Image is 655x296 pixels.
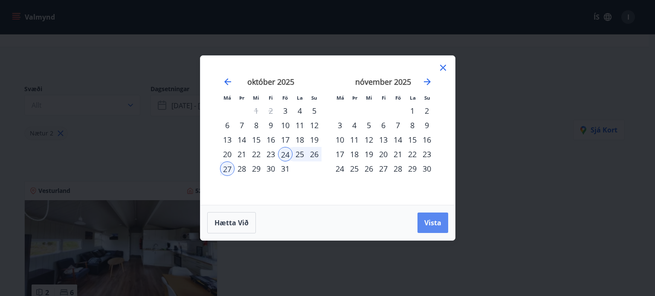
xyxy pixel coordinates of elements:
div: 12 [307,118,322,132]
div: 25 [293,147,307,161]
td: Choose laugardagur, 29. nóvember 2025 as your check-in date. It’s available. [405,161,420,176]
div: 3 [333,118,347,132]
td: Choose mánudagur, 10. nóvember 2025 as your check-in date. It’s available. [333,132,347,147]
div: 1 [405,103,420,118]
div: 5 [362,118,376,132]
td: Choose þriðjudagur, 18. nóvember 2025 as your check-in date. It’s available. [347,147,362,161]
td: Choose sunnudagur, 23. nóvember 2025 as your check-in date. It’s available. [420,147,434,161]
div: 15 [405,132,420,147]
div: 26 [362,161,376,176]
td: Choose miðvikudagur, 5. nóvember 2025 as your check-in date. It’s available. [362,118,376,132]
div: 24 [333,161,347,176]
td: Choose laugardagur, 11. október 2025 as your check-in date. It’s available. [293,118,307,132]
td: Choose fimmtudagur, 16. október 2025 as your check-in date. It’s available. [264,132,278,147]
div: 19 [362,147,376,161]
td: Selected as end date. mánudagur, 27. október 2025 [220,161,235,176]
div: 26 [307,147,322,161]
strong: nóvember 2025 [355,77,411,87]
div: 15 [249,132,264,147]
div: Calendar [211,66,445,195]
td: Choose mánudagur, 20. október 2025 as your check-in date. It’s available. [220,147,235,161]
td: Choose miðvikudagur, 26. nóvember 2025 as your check-in date. It’s available. [362,161,376,176]
div: 14 [235,132,249,147]
div: 23 [420,147,434,161]
td: Choose miðvikudagur, 22. október 2025 as your check-in date. It’s available. [249,147,264,161]
div: 4 [347,118,362,132]
td: Choose föstudagur, 17. október 2025 as your check-in date. It’s available. [278,132,293,147]
td: Choose sunnudagur, 19. október 2025 as your check-in date. It’s available. [307,132,322,147]
div: 30 [264,161,278,176]
td: Choose sunnudagur, 16. nóvember 2025 as your check-in date. It’s available. [420,132,434,147]
small: La [297,95,303,101]
small: Su [424,95,430,101]
td: Choose miðvikudagur, 8. október 2025 as your check-in date. It’s available. [249,118,264,132]
div: 6 [220,118,235,132]
div: 13 [376,132,391,147]
button: Vista [417,213,448,233]
div: 24 [278,147,293,161]
td: Choose laugardagur, 18. október 2025 as your check-in date. It’s available. [293,132,307,147]
div: 21 [391,147,405,161]
td: Choose mánudagur, 13. október 2025 as your check-in date. It’s available. [220,132,235,147]
td: Choose fimmtudagur, 30. október 2025 as your check-in date. It’s available. [264,161,278,176]
small: Fö [282,95,288,101]
td: Choose fimmtudagur, 6. nóvember 2025 as your check-in date. It’s available. [376,118,391,132]
div: 28 [391,161,405,176]
td: Selected as start date. föstudagur, 24. október 2025 [278,147,293,161]
div: Move forward to switch to the next month. [422,77,432,87]
small: Fi [382,95,386,101]
td: Choose mánudagur, 3. nóvember 2025 as your check-in date. It’s available. [333,118,347,132]
div: 22 [249,147,264,161]
span: Vista [424,218,441,227]
td: Choose laugardagur, 22. nóvember 2025 as your check-in date. It’s available. [405,147,420,161]
td: Choose fimmtudagur, 13. nóvember 2025 as your check-in date. It’s available. [376,132,391,147]
small: Su [311,95,317,101]
div: 23 [264,147,278,161]
strong: október 2025 [247,77,294,87]
td: Choose mánudagur, 6. október 2025 as your check-in date. It’s available. [220,118,235,132]
td: Choose föstudagur, 31. október 2025 as your check-in date. It’s available. [278,161,293,176]
td: Choose föstudagur, 7. nóvember 2025 as your check-in date. It’s available. [391,118,405,132]
td: Choose sunnudagur, 30. nóvember 2025 as your check-in date. It’s available. [420,161,434,176]
div: 29 [249,161,264,176]
td: Choose föstudagur, 3. október 2025 as your check-in date. It’s available. [278,103,293,118]
div: 11 [347,132,362,147]
td: Choose fimmtudagur, 23. október 2025 as your check-in date. It’s available. [264,147,278,161]
div: 18 [347,147,362,161]
div: 8 [249,118,264,132]
div: 27 [220,161,235,176]
div: 16 [420,132,434,147]
div: 2 [420,103,434,118]
div: 29 [405,161,420,176]
div: 9 [264,118,278,132]
div: 7 [235,118,249,132]
td: Choose mánudagur, 24. nóvember 2025 as your check-in date. It’s available. [333,161,347,176]
td: Not available. fimmtudagur, 2. október 2025 [264,103,278,118]
small: Þr [239,95,244,101]
small: Mi [366,95,372,101]
div: 12 [362,132,376,147]
td: Choose föstudagur, 28. nóvember 2025 as your check-in date. It’s available. [391,161,405,176]
td: Selected. laugardagur, 25. október 2025 [293,147,307,161]
div: 18 [293,132,307,147]
div: 10 [333,132,347,147]
td: Choose föstudagur, 14. nóvember 2025 as your check-in date. It’s available. [391,132,405,147]
td: Choose þriðjudagur, 25. nóvember 2025 as your check-in date. It’s available. [347,161,362,176]
td: Choose þriðjudagur, 21. október 2025 as your check-in date. It’s available. [235,147,249,161]
div: 17 [278,132,293,147]
div: 6 [376,118,391,132]
td: Choose laugardagur, 8. nóvember 2025 as your check-in date. It’s available. [405,118,420,132]
td: Choose föstudagur, 21. nóvember 2025 as your check-in date. It’s available. [391,147,405,161]
td: Choose þriðjudagur, 28. október 2025 as your check-in date. It’s available. [235,161,249,176]
div: 11 [293,118,307,132]
td: Selected. sunnudagur, 26. október 2025 [307,147,322,161]
td: Choose þriðjudagur, 14. október 2025 as your check-in date. It’s available. [235,132,249,147]
td: Choose miðvikudagur, 15. október 2025 as your check-in date. It’s available. [249,132,264,147]
div: 17 [333,147,347,161]
div: 20 [220,147,235,161]
td: Choose þriðjudagur, 11. nóvember 2025 as your check-in date. It’s available. [347,132,362,147]
div: Move backward to switch to the previous month. [223,77,233,87]
td: Choose fimmtudagur, 20. nóvember 2025 as your check-in date. It’s available. [376,147,391,161]
td: Choose miðvikudagur, 29. október 2025 as your check-in date. It’s available. [249,161,264,176]
td: Choose sunnudagur, 5. október 2025 as your check-in date. It’s available. [307,103,322,118]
